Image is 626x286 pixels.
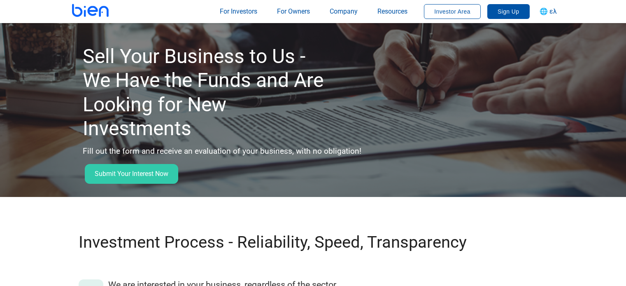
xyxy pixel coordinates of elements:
span: Company [330,7,358,15]
span: For Investors [220,7,257,15]
span: Resources [377,7,407,15]
span: 🌐 ελ [540,7,557,15]
a: Investor Area [424,7,481,15]
a: Sign Up [487,7,530,15]
button: Investor Area [424,4,481,19]
font: Submit Your Interest Now [95,170,168,178]
font: Investment Process - Reliability, Speed, Transparency [79,232,467,252]
font: Fill out the form and receive an evaluation of your business, with no obligation! [83,146,361,156]
span: Investor Area [434,8,470,15]
button: Sign Up [487,4,530,19]
span: Sign Up [498,8,519,15]
font: Sell Your Business to Us - We Have the Funds and Are Looking for New Investments [83,45,323,140]
span: For Owners [277,7,310,15]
